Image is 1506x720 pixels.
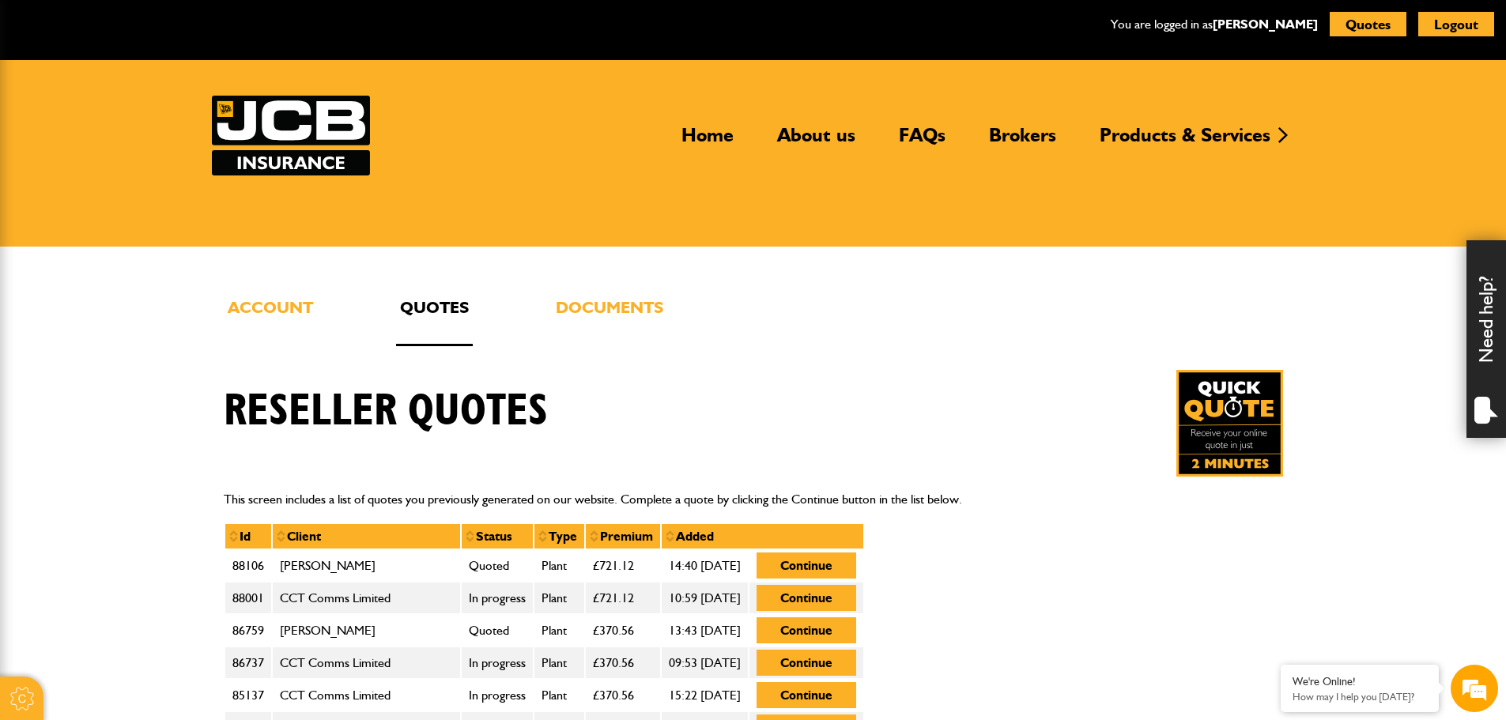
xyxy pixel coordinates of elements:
[224,385,548,438] h1: Reseller quotes
[272,679,461,711] td: CCT Comms Limited
[977,123,1068,160] a: Brokers
[1213,17,1318,32] a: [PERSON_NAME]
[225,646,272,679] td: 86737
[1418,12,1494,36] button: Logout
[1293,691,1427,703] p: How may I help you today?
[585,549,661,582] td: £721.12
[225,614,272,646] td: 86759
[585,646,661,679] td: £370.56
[585,582,661,614] td: £721.12
[225,679,272,711] td: 85137
[757,585,856,611] button: Continue
[757,650,856,676] button: Continue
[1111,14,1318,35] p: You are logged in as
[585,679,661,711] td: £370.56
[670,123,745,160] a: Home
[534,523,585,550] th: Type
[272,646,461,679] td: CCT Comms Limited
[661,523,864,550] th: Added
[461,549,534,582] td: Quoted
[552,294,667,346] a: Documents
[661,549,749,582] td: 14:40 [DATE]
[461,679,534,711] td: In progress
[225,582,272,614] td: 88001
[1293,675,1427,688] div: We're Online!
[272,582,461,614] td: CCT Comms Limited
[461,523,534,550] th: Status
[224,294,317,346] a: Account
[272,614,461,646] td: [PERSON_NAME]
[461,582,534,614] td: In progress
[1176,370,1283,477] a: Get your insurance quote in just 2-minutes
[461,614,534,646] td: Quoted
[225,549,272,582] td: 88106
[534,646,585,679] td: Plant
[534,549,585,582] td: Plant
[212,96,370,175] a: JCB Insurance Services
[661,646,749,679] td: 09:53 [DATE]
[1466,240,1506,438] div: Need help?
[224,489,1283,510] p: This screen includes a list of quotes you previously generated on our website. Complete a quote b...
[757,617,856,643] button: Continue
[461,646,534,679] td: In progress
[757,552,856,579] button: Continue
[212,96,370,175] img: JCB Insurance Services logo
[1088,123,1282,160] a: Products & Services
[661,679,749,711] td: 15:22 [DATE]
[765,123,867,160] a: About us
[225,523,272,550] th: Id
[272,523,461,550] th: Client
[534,582,585,614] td: Plant
[585,523,661,550] th: Premium
[1330,12,1406,36] button: Quotes
[534,679,585,711] td: Plant
[887,123,957,160] a: FAQs
[757,682,856,708] button: Continue
[272,549,461,582] td: [PERSON_NAME]
[661,614,749,646] td: 13:43 [DATE]
[534,614,585,646] td: Plant
[1176,370,1283,477] img: Quick Quote
[585,614,661,646] td: £370.56
[396,294,473,346] a: Quotes
[661,582,749,614] td: 10:59 [DATE]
